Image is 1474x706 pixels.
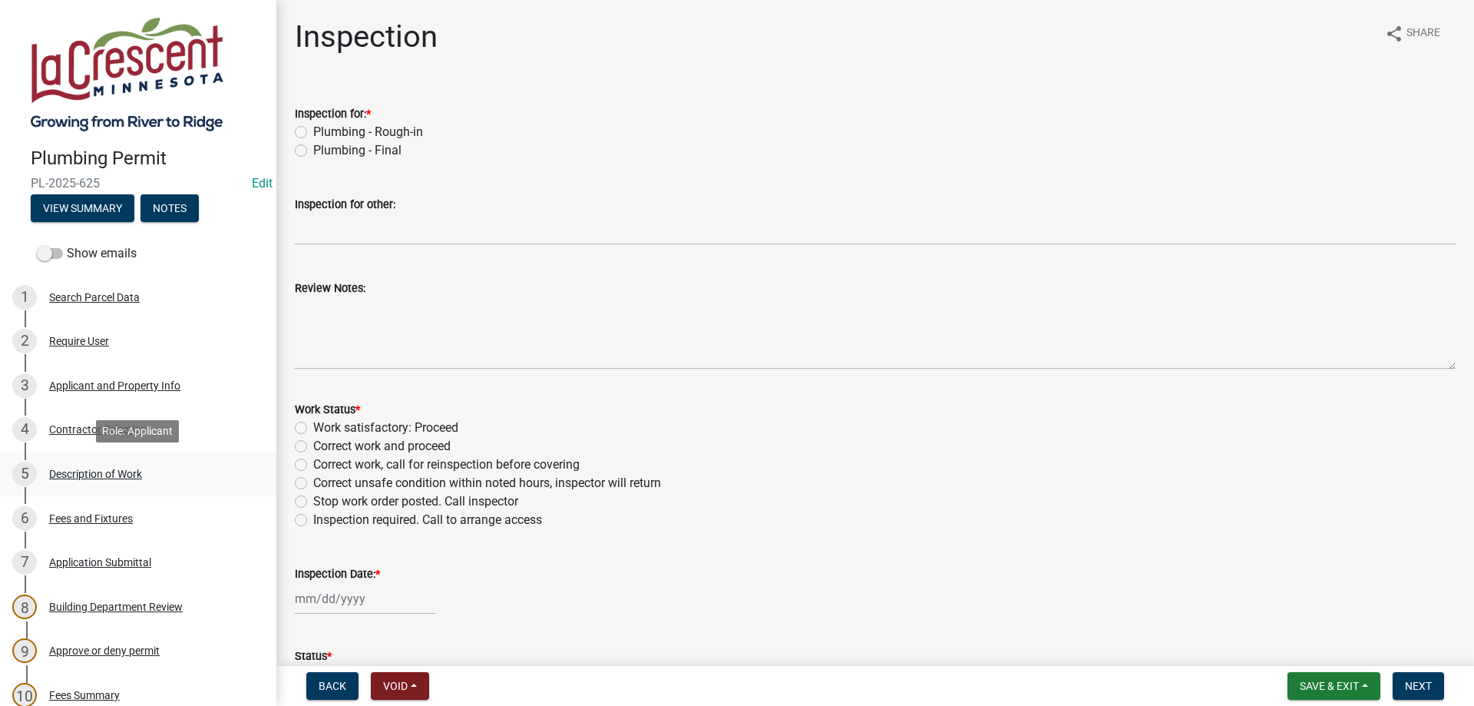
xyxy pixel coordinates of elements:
label: Plumbing - Final [313,141,402,160]
span: PL-2025-625 [31,176,246,191]
div: 7 [12,550,37,575]
label: Work Status [295,405,360,416]
div: 2 [12,329,37,353]
div: 4 [12,417,37,442]
label: Correct work and proceed [313,437,451,456]
div: Building Department Review [49,602,183,612]
div: Fees and Fixtures [49,513,133,524]
span: Void [383,680,408,692]
h1: Inspection [295,18,438,55]
label: Review Notes: [295,283,365,294]
div: Contractor Selection [49,424,147,435]
label: Inspection for other: [295,200,395,210]
span: Next [1405,680,1432,692]
label: Plumbing - Rough-in [313,123,423,141]
label: Inspection for: [295,109,371,120]
img: City of La Crescent, Minnesota [31,16,223,131]
input: mm/dd/yyyy [295,583,435,615]
div: Require User [49,336,109,346]
wm-modal-confirm: Summary [31,203,134,215]
div: Fees Summary [49,690,120,701]
span: Save & Exit [1300,680,1359,692]
div: Description of Work [49,469,142,479]
div: 3 [12,373,37,398]
button: Next [1393,672,1444,700]
button: View Summary [31,194,134,222]
div: 8 [12,595,37,619]
div: 6 [12,506,37,531]
div: 1 [12,285,37,310]
label: Inspection Date: [295,569,380,580]
div: Role: Applicant [96,420,179,442]
i: share [1385,25,1403,43]
button: Back [306,672,359,700]
h4: Plumbing Permit [31,147,264,170]
wm-modal-confirm: Edit Application Number [252,176,273,191]
div: 5 [12,462,37,486]
button: Notes [140,194,199,222]
div: 9 [12,638,37,663]
label: Correct unsafe condition within noted hours, inspector will return [313,474,661,492]
label: Show emails [37,244,137,263]
label: Correct work, call for reinspection before covering [313,456,580,474]
div: Approve or deny permit [49,645,160,656]
button: Save & Exit [1287,672,1380,700]
label: Status [295,651,332,662]
a: Edit [252,176,273,191]
wm-modal-confirm: Notes [140,203,199,215]
div: Search Parcel Data [49,292,140,303]
label: Work satisfactory: Proceed [313,419,458,437]
label: Stop work order posted. Call inspector [313,492,518,511]
label: Inspection required. Call to arrange access [313,511,542,529]
span: Back [319,680,346,692]
button: Void [371,672,429,700]
div: Applicant and Property Info [49,380,180,391]
div: Application Submittal [49,557,151,568]
span: Share [1406,25,1440,43]
button: shareShare [1373,18,1453,48]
